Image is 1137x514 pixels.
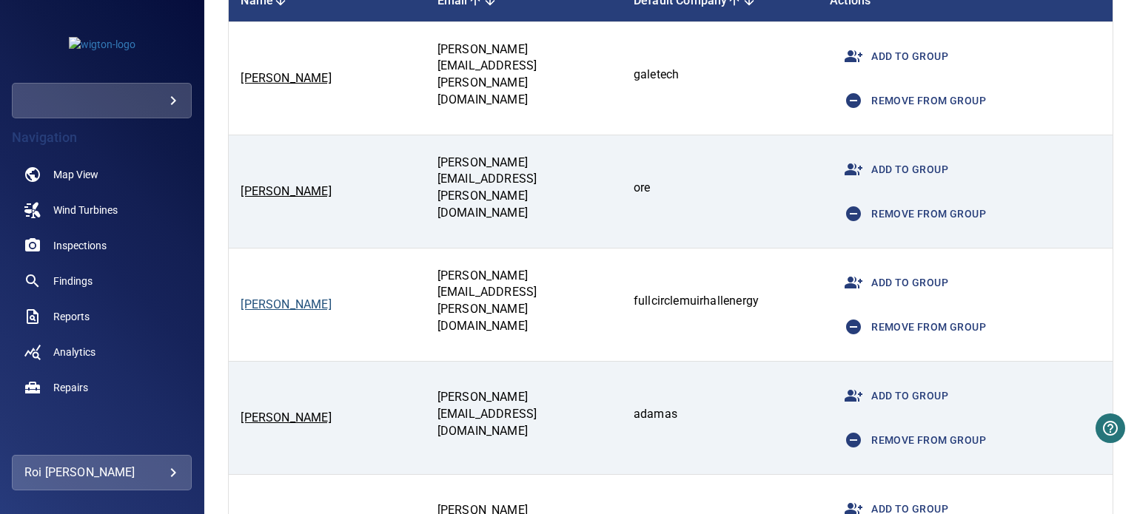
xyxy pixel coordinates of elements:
[24,461,179,484] div: Roi [PERSON_NAME]
[836,265,948,300] span: Add to group
[241,297,331,311] a: [PERSON_NAME]
[12,228,192,263] a: inspections noActive
[830,305,992,349] button: Remove from group
[53,167,98,182] span: Map View
[836,422,986,458] span: Remove from group
[634,406,806,423] p: adamas
[241,184,331,198] a: [PERSON_NAME]
[53,238,107,253] span: Inspections
[634,293,806,310] p: fullcirclemuirhallenergy
[12,130,192,145] h4: Navigation
[241,71,331,85] a: [PERSON_NAME]
[53,345,95,359] span: Analytics
[437,268,610,336] p: [PERSON_NAME][EMAIL_ADDRESS][PERSON_NAME][DOMAIN_NAME]
[830,192,992,236] button: Remove from group
[830,373,954,418] button: Add to group
[836,196,986,231] span: Remove from group
[634,180,806,197] p: ore
[241,410,331,425] a: [PERSON_NAME]
[12,334,192,370] a: analytics noActive
[12,370,192,405] a: repairs noActive
[12,192,192,228] a: windturbines noActive
[53,203,118,217] span: Wind Turbines
[437,155,610,223] p: [PERSON_NAME][EMAIL_ADDRESS][PERSON_NAME][DOMAIN_NAME]
[53,380,88,395] span: Repairs
[12,299,192,334] a: reports noActive
[12,263,192,299] a: findings noActive
[836,378,948,413] span: Add to group
[836,83,986,118] span: Remove from group
[830,418,992,462] button: Remove from group
[12,83,192,118] div: wigton
[53,309,90,324] span: Reports
[437,389,610,440] p: [PERSON_NAME][EMAIL_ADDRESS][DOMAIN_NAME]
[830,147,954,192] button: Add to group
[836,38,948,74] span: Add to group
[830,260,954,305] button: Add to group
[437,41,610,109] p: [PERSON_NAME][EMAIL_ADDRESS][PERSON_NAME][DOMAIN_NAME]
[634,67,806,84] p: galetech
[830,34,954,78] button: Add to group
[69,37,135,52] img: wigton-logo
[836,152,948,187] span: Add to group
[53,274,93,288] span: Findings
[12,157,192,192] a: map noActive
[830,78,992,123] button: Remove from group
[836,309,986,345] span: Remove from group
